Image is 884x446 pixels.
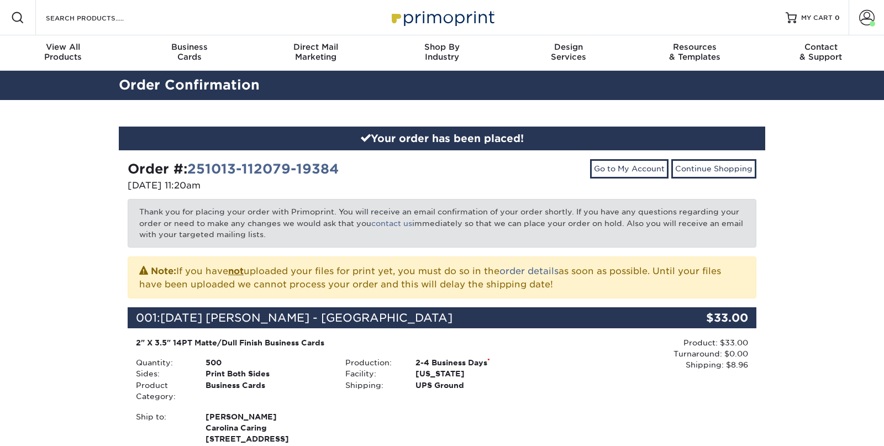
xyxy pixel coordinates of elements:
h2: Order Confirmation [110,75,773,96]
a: DesignServices [505,35,632,71]
span: Direct Mail [252,42,379,52]
div: 001: [128,307,651,328]
div: Your order has been placed! [119,127,765,151]
span: Resources [632,42,758,52]
a: Resources& Templates [632,35,758,71]
p: Thank you for placing your order with Primoprint. You will receive an email confirmation of your ... [128,199,756,247]
a: Go to My Account [590,159,669,178]
span: [PERSON_NAME] [206,411,329,422]
span: Design [505,42,632,52]
span: Shop By [379,42,506,52]
div: Marketing [252,42,379,62]
div: Services [505,42,632,62]
a: BusinessCards [127,35,253,71]
p: [DATE] 11:20am [128,179,434,192]
div: 2-4 Business Days [407,357,547,368]
a: order details [499,266,559,276]
div: Facility: [337,368,407,379]
div: Print Both Sides [197,368,337,379]
div: Product: $33.00 Turnaround: $0.00 Shipping: $8.96 [547,337,748,371]
a: Direct MailMarketing [252,35,379,71]
input: SEARCH PRODUCTS..... [45,11,152,24]
b: not [228,266,244,276]
a: Shop ByIndustry [379,35,506,71]
div: Sides: [128,368,197,379]
span: 0 [835,14,840,22]
img: Primoprint [387,6,497,29]
div: Product Category: [128,380,197,402]
div: $33.00 [651,307,756,328]
div: 500 [197,357,337,368]
div: Shipping: [337,380,407,391]
span: [DATE] [PERSON_NAME] - [GEOGRAPHIC_DATA] [160,311,452,324]
div: UPS Ground [407,380,547,391]
div: Quantity: [128,357,197,368]
strong: Order #: [128,161,339,177]
span: Business [127,42,253,52]
div: Business Cards [197,380,337,402]
span: Contact [757,42,884,52]
div: 2" X 3.5" 14PT Matte/Dull Finish Business Cards [136,337,539,348]
div: [US_STATE] [407,368,547,379]
span: MY CART [801,13,833,23]
div: Production: [337,357,407,368]
div: Industry [379,42,506,62]
span: Carolina Caring [206,422,329,433]
div: Cards [127,42,253,62]
div: & Templates [632,42,758,62]
strong: Note: [151,266,176,276]
a: 251013-112079-19384 [187,161,339,177]
p: If you have uploaded your files for print yet, you must do so in the as soon as possible. Until y... [139,264,745,291]
a: contact us [371,219,412,228]
a: Contact& Support [757,35,884,71]
a: Continue Shopping [671,159,756,178]
div: & Support [757,42,884,62]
